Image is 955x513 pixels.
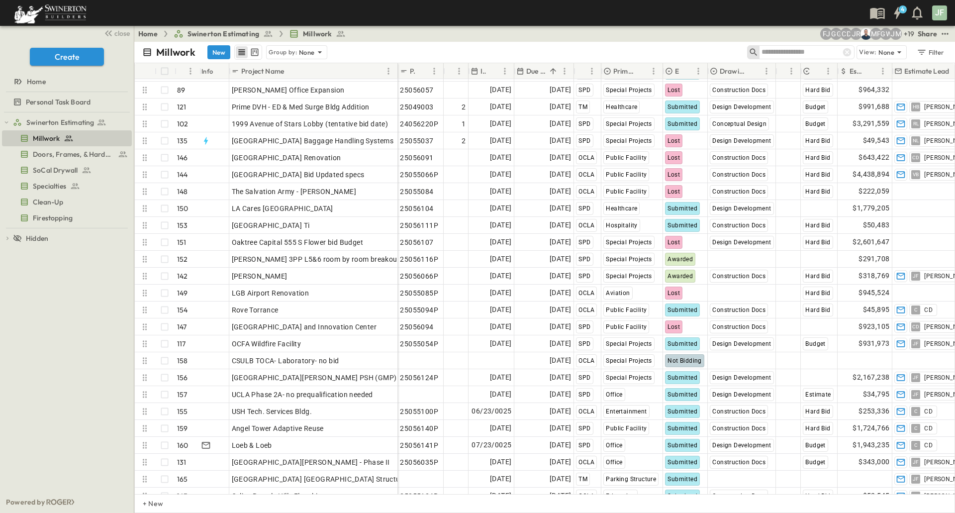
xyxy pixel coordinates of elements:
[177,288,188,298] p: 149
[488,66,499,77] button: Sort
[2,75,130,89] a: Home
[33,165,78,175] span: SoCal Drywall
[578,87,590,94] span: SPD
[236,46,248,58] button: row view
[400,220,438,230] span: 25056111P
[26,233,48,243] span: Hidden
[400,102,433,112] span: 25049003
[712,137,771,144] span: Design Development
[606,273,652,280] span: Special Projects
[720,66,748,76] p: Drawing Status
[859,47,876,58] p: View:
[550,135,571,146] span: [DATE]
[668,171,680,178] span: Lost
[175,63,199,79] div: #
[811,66,822,77] button: Sort
[174,29,273,39] a: Swinerton Estimating
[712,340,771,347] span: Design Development
[177,271,188,281] p: 142
[269,47,297,57] p: Group by:
[805,87,830,94] span: Hard Bid
[462,102,466,112] span: 2
[550,304,571,315] span: [DATE]
[550,270,571,282] span: [DATE]
[400,187,433,197] span: 25055084
[400,204,433,213] span: 25056104
[830,28,842,40] div: Gerrad Gerber (gerrad.gerber@swinerton.com)
[410,66,415,76] p: P-Code
[890,28,902,40] div: Jonathan M. Hansen (johansen@swinerton.com)
[177,187,188,197] p: 148
[400,237,433,247] span: 25056107
[606,154,647,161] span: Public Facility
[668,239,680,246] span: Lost
[866,66,877,77] button: Sort
[606,188,647,195] span: Public Facility
[550,169,571,180] span: [DATE]
[805,103,825,110] span: Budget
[499,65,511,77] button: Menu
[2,178,132,194] div: Specialtiestest
[712,188,765,195] span: Construction Docs
[12,2,89,23] img: 6c363589ada0b36f064d841b69d3a419a338230e66bb0a533688fa5cc3e9e735.png
[668,120,697,127] span: Submitted
[550,118,571,129] span: [DATE]
[712,222,765,229] span: Construction Docs
[177,322,187,332] p: 147
[939,28,951,40] button: test
[232,170,365,180] span: [GEOGRAPHIC_DATA] Bid Updated specs
[859,321,889,332] span: $923,105
[578,103,587,110] span: TM
[578,205,590,212] span: SPD
[289,29,346,39] a: Millwork
[490,321,511,332] span: [DATE]
[931,4,948,21] button: JF
[668,103,697,110] span: Submitted
[859,186,889,197] span: $222,059
[2,114,132,130] div: Swinerton Estimatingtest
[904,29,914,39] p: + 19
[805,120,825,127] span: Budget
[820,28,832,40] div: Francisco J. Sanchez (frsanchez@swinerton.com)
[2,130,132,146] div: Millworktest
[232,153,341,163] span: [GEOGRAPHIC_DATA] Renovation
[913,174,919,175] span: VB
[863,135,890,146] span: $49,543
[2,195,130,209] a: Clean-Up
[417,66,428,77] button: Sort
[100,26,132,40] button: close
[2,94,132,110] div: Personal Task Boardtest
[490,118,511,129] span: [DATE]
[932,5,947,20] div: JF
[26,97,91,107] span: Personal Task Board
[712,154,765,161] span: Construction Docs
[712,87,765,94] span: Construction Docs
[232,271,287,281] span: [PERSON_NAME]
[490,304,511,315] span: [DATE]
[668,256,693,263] span: Awarded
[805,307,830,313] span: Hard Bid
[201,57,213,85] div: Info
[234,45,262,60] div: table view
[850,28,862,40] div: Joshua Russell (joshua.russell@swinerton.com)
[490,372,511,383] span: [DATE]
[822,65,834,77] button: Menu
[480,66,486,76] p: Invite Date
[805,137,830,144] span: Hard Bid
[606,205,637,212] span: Healthcare
[490,135,511,146] span: [DATE]
[606,222,637,229] span: Hospitality
[913,343,919,344] span: JF
[559,65,571,77] button: Menu
[30,48,104,66] button: Create
[550,186,571,197] span: [DATE]
[177,119,189,129] p: 102
[712,171,765,178] span: Construction Docs
[232,220,310,230] span: [GEOGRAPHIC_DATA] Ti
[490,169,511,180] span: [DATE]
[924,306,933,314] span: CD
[901,5,904,13] h6: 4
[668,273,693,280] span: Awarded
[400,271,438,281] span: 25056066P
